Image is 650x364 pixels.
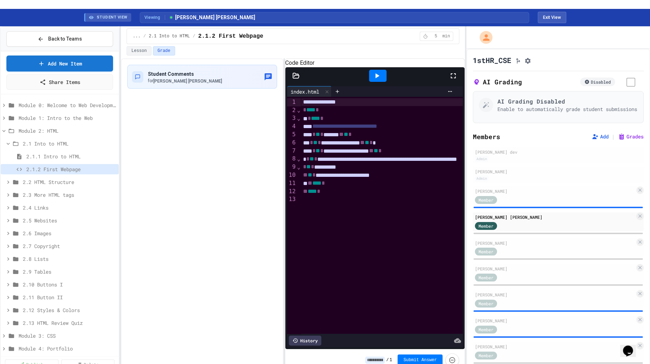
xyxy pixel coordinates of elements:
[297,164,301,170] span: Fold line
[133,33,140,39] span: ...
[618,78,644,85] span: Enable AI Grading
[153,46,175,56] button: Grade
[475,317,635,324] div: [PERSON_NAME]
[287,131,297,139] div: 5
[23,255,116,263] span: 2.8 Lists
[287,122,297,131] div: 4
[143,33,146,39] span: /
[19,114,116,122] span: Module 1: Intro to the Web
[287,86,332,97] div: index.html
[6,74,113,90] a: Share Items
[297,155,301,162] span: Fold line
[97,15,128,21] span: STUDENT VIEW
[148,78,222,84] div: for
[287,188,297,196] div: 12
[287,179,297,188] div: 11
[297,115,301,122] span: Fold line
[580,78,615,86] div: Disabled
[285,59,465,67] h6: Code Editor
[475,175,488,181] div: Admin
[26,153,116,160] span: 2.1.1 Intro to HTML
[475,156,488,162] div: Admin
[23,204,116,211] span: 2.4 Links
[442,33,450,39] span: min
[23,178,116,186] span: 2.2 HTML Structure
[538,12,566,23] button: Exit student view
[48,35,82,43] span: Back to Teams
[19,101,116,109] span: Module 0: Welcome to Web Development
[26,165,116,173] span: 2.1.2 First Webpage
[473,132,500,142] h2: Members
[618,133,644,140] button: Grades
[198,32,263,41] span: 2.1.2 First Webpage
[193,33,195,39] span: /
[144,14,165,21] span: Viewing
[149,33,190,39] span: 2.1 Into to HTML
[287,106,297,115] div: 2
[19,345,116,352] span: Module 4: Portfolio
[23,191,116,199] span: 2.3 More HTML tags
[287,163,297,171] div: 9
[478,223,493,229] span: Member
[23,140,116,147] span: 2.1 Into to HTML
[289,336,321,345] div: History
[611,132,615,141] span: |
[475,188,635,194] div: [PERSON_NAME]
[19,127,116,134] span: Module 2: HTML
[6,31,113,47] button: Back to Teams
[386,357,389,363] span: /
[287,155,297,163] div: 8
[473,55,511,65] h1: 1stHR_CSE
[23,268,116,275] span: 2.9 Tables
[478,300,493,307] span: Member
[524,56,531,64] button: Assignment Settings
[153,79,222,84] span: [PERSON_NAME] [PERSON_NAME]
[592,133,609,140] button: Add
[297,107,301,114] span: Fold line
[23,306,116,314] span: 2.12 Styles & Colors
[478,197,493,203] span: Member
[430,33,441,39] span: 5
[287,147,297,155] div: 7
[23,230,116,237] span: 2.6 Images
[478,326,493,333] span: Member
[23,294,116,301] span: 2.11 Button II
[287,195,297,203] div: 13
[287,139,297,147] div: 6
[478,274,493,281] span: Member
[475,168,641,175] div: [PERSON_NAME]
[475,240,635,246] div: [PERSON_NAME]
[287,98,297,106] div: 1
[475,214,635,220] div: [PERSON_NAME] [PERSON_NAME]
[478,352,493,359] span: Member
[6,56,113,72] a: Add New Item
[389,357,392,363] span: 1
[23,281,116,288] span: 2.10 Buttons I
[287,171,297,179] div: 10
[514,56,521,64] button: Click to see fork details
[23,319,116,327] span: 2.13 HTML Review Quiz
[475,291,635,298] div: [PERSON_NAME]
[475,343,635,350] div: [PERSON_NAME]
[472,29,494,46] div: My Account
[497,106,637,113] p: Enable to automatically grade student submissions
[23,217,116,224] span: 2.5 Websites
[287,114,297,122] div: 3
[620,336,643,357] iframe: chat widget
[148,71,194,77] span: Student Comments
[19,332,116,339] span: Module 3: CSS
[287,88,323,95] div: index.html
[497,97,637,106] h3: AI Grading Disabled
[475,265,635,272] div: [PERSON_NAME]
[403,357,437,363] span: Submit Answer
[169,14,255,21] span: [PERSON_NAME] [PERSON_NAME]
[127,46,151,56] button: Lesson
[473,77,522,87] h2: AI Grading
[478,248,493,255] span: Member
[23,242,116,250] span: 2.7 Copyright
[475,149,641,155] div: [PERSON_NAME] dev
